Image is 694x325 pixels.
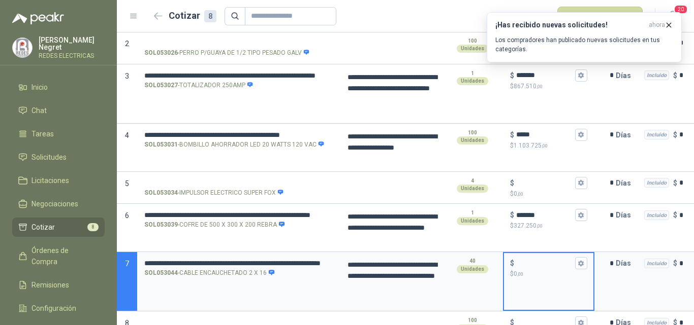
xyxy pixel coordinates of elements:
span: 327.250 [514,222,543,229]
button: Publicar cotizaciones [557,7,643,26]
span: Negociaciones [31,198,78,209]
div: Incluido [644,178,669,188]
span: Tareas [31,128,54,139]
p: - CABLE ENCAUCHETADO 2 X 16 [144,268,275,278]
p: [PERSON_NAME] Negret [39,37,105,51]
span: 0 [514,270,523,277]
input: $$867.510,00 [516,71,573,79]
span: Solicitudes [31,152,67,163]
div: Incluido [644,130,669,140]
input: SOL053026-PERRO P/GUAYA DE 1/2 TIPO PESADO GALV [144,40,333,47]
p: $ [510,129,514,140]
p: 40 [469,257,476,265]
span: 20 [674,5,688,14]
input: SOL053031-BOMBILLO AHORRADOR LED 20 WATTS 120 VAC [144,131,333,139]
p: $ [510,221,587,231]
button: 20 [664,7,682,25]
p: $ [510,82,587,91]
a: Configuración [12,299,105,318]
span: ahora [649,21,665,29]
a: Licitaciones [12,171,105,190]
p: $ [673,129,677,140]
a: Órdenes de Compra [12,241,105,271]
p: $ [673,209,677,221]
a: Solicitudes [12,148,105,167]
p: $ [510,209,514,221]
p: Días [616,253,635,273]
button: $$0,00 [575,257,587,269]
div: 8 [204,10,216,22]
span: Inicio [31,82,48,93]
strong: SOL053034 [144,188,178,198]
p: Días [616,65,635,86]
span: ,00 [537,223,543,229]
span: ,00 [517,191,523,197]
strong: SOL053026 [144,48,178,58]
input: SOL053044-CABLE ENCAUCHETADO 2 X 16 [144,260,333,267]
span: 0 [514,190,523,197]
input: $$0,00 [516,260,573,267]
h3: ¡Has recibido nuevas solicitudes! [495,21,645,29]
span: ,00 [542,143,548,149]
div: Unidades [457,77,488,85]
p: 1 [471,69,474,78]
div: Incluido [644,70,669,81]
a: Cotizar8 [12,218,105,237]
p: Días [616,173,635,193]
p: $ [510,177,514,189]
input: SOL053034-IMPULSOR ELECTRICO SUPER FOX [144,179,333,187]
input: $$327.250,00 [516,211,573,219]
p: - TOTALIZADOR 250AMP [144,81,254,90]
span: 6 [125,211,129,220]
span: Cotizar [31,222,55,233]
p: Días [616,125,635,145]
div: Unidades [457,185,488,193]
div: Unidades [457,45,488,53]
p: $ [673,258,677,269]
button: $$867.510,00 [575,69,587,82]
strong: SOL053044 [144,268,178,278]
p: - PERRO P/GUAYA DE 1/2 TIPO PESADO GALV [144,48,310,58]
p: - BOMBILLO AHORRADOR LED 20 WATTS 120 VAC [144,140,325,150]
p: - COFRE DE 500 X 300 X 200 REBRA [144,220,285,230]
span: ,00 [537,84,543,89]
button: ¡Has recibido nuevas solicitudes!ahora Los compradores han publicado nuevas solicitudes en tus ca... [487,12,682,62]
p: 100 [468,129,477,137]
h2: Cotizar [169,9,216,23]
strong: SOL053027 [144,81,178,90]
div: Unidades [457,136,488,145]
span: Chat [31,105,47,116]
p: 1 [471,209,474,217]
p: $ [510,70,514,81]
span: 8 [87,223,99,231]
a: Negociaciones [12,194,105,213]
p: Días [616,205,635,225]
p: $ [673,177,677,189]
button: $$327.250,00 [575,209,587,221]
span: ,00 [517,271,523,277]
span: Licitaciones [31,175,69,186]
a: Inicio [12,78,105,97]
span: 4 [125,131,129,139]
button: $$0,00 [575,177,587,189]
span: Remisiones [31,279,69,291]
span: 2 [125,40,129,48]
a: Chat [12,101,105,120]
span: 867.510 [514,83,543,90]
span: Configuración [31,303,76,314]
div: Unidades [457,217,488,225]
div: Incluido [644,259,669,269]
p: - IMPULSOR ELECTRICO SUPER FOX [144,188,284,198]
p: 4 [471,177,474,185]
p: 100 [468,316,477,324]
p: $ [510,269,587,279]
p: $ [510,189,587,199]
span: 3 [125,72,129,80]
span: Órdenes de Compra [31,245,95,267]
p: REDES ELECTRICAS [39,53,105,59]
div: Unidades [457,265,488,273]
a: Remisiones [12,275,105,295]
strong: SOL053039 [144,220,178,230]
input: SOL053039-COFRE DE 500 X 300 X 200 REBRA [144,211,333,219]
a: Tareas [12,124,105,143]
